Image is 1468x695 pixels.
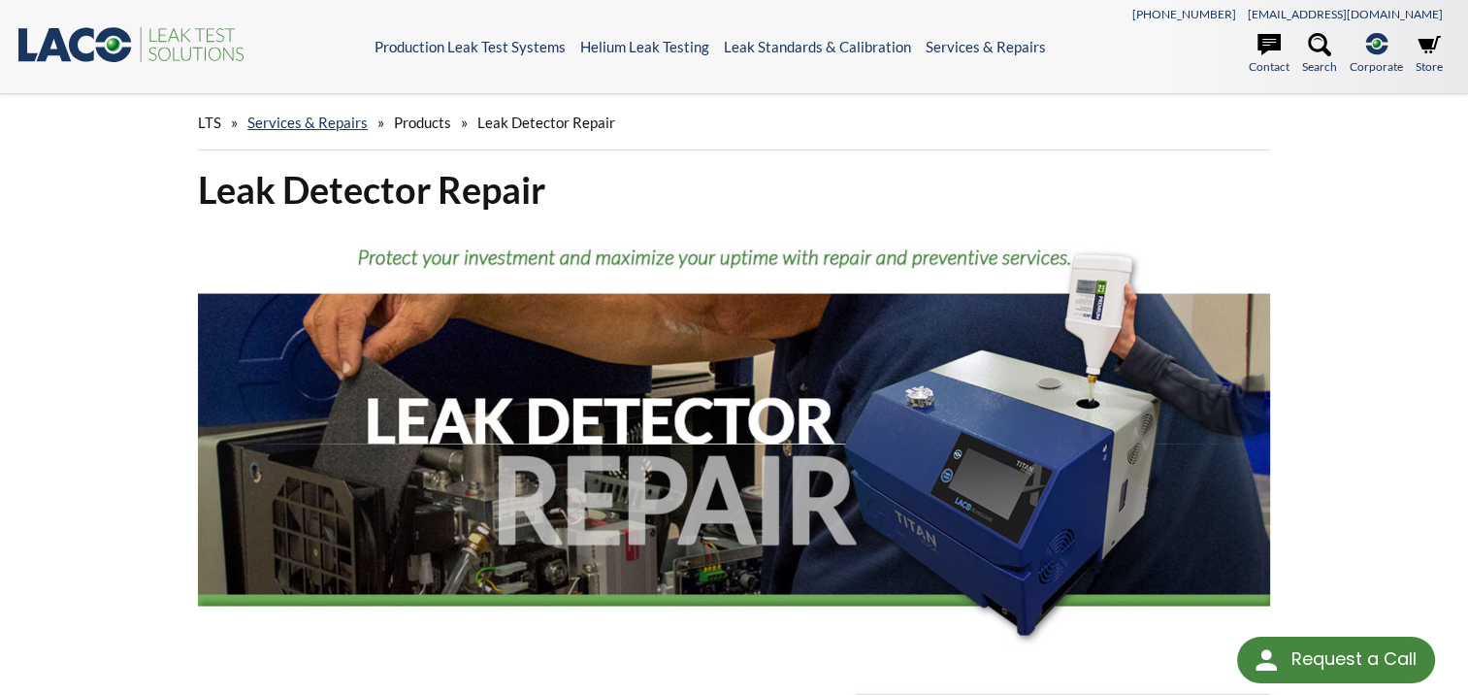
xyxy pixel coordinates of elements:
a: Search [1302,33,1337,76]
a: Leak Standards & Calibration [724,38,911,55]
a: [PHONE_NUMBER] [1132,7,1236,21]
span: Corporate [1350,57,1403,76]
a: [EMAIL_ADDRESS][DOMAIN_NAME] [1248,7,1443,21]
h1: Leak Detector Repair [198,166,1270,214]
div: Request a Call [1290,637,1416,681]
span: LTS [198,114,221,131]
a: Services & Repairs [926,38,1046,55]
div: » » » [198,95,1270,150]
a: Services & Repairs [247,114,368,131]
img: round button [1251,645,1282,676]
a: Store [1416,33,1443,76]
a: Helium Leak Testing [580,38,709,55]
div: Request a Call [1237,637,1435,683]
a: Production Leak Test Systems [375,38,566,55]
span: Leak Detector Repair [477,114,615,131]
span: Products [394,114,451,131]
img: Leak Detector Repair header [198,229,1270,658]
a: Contact [1249,33,1289,76]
